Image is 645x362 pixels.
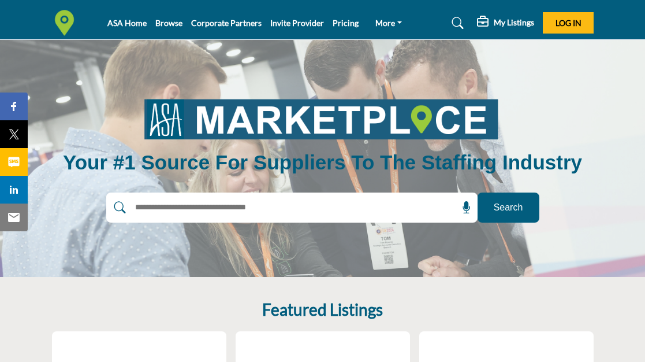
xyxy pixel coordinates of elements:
button: Log In [543,12,594,34]
h1: Your #1 Source for Suppliers to the Staffing Industry [63,149,582,176]
h2: Featured Listings [262,300,383,320]
a: Browse [155,18,182,28]
a: Corporate Partners [191,18,262,28]
div: My Listings [477,16,534,30]
img: image [141,94,505,142]
a: Invite Provider [270,18,324,28]
span: Log In [555,18,581,28]
a: Pricing [333,18,359,28]
button: Search [478,193,539,223]
a: More [367,15,410,31]
h5: My Listings [494,17,534,28]
img: Site Logo [51,10,83,36]
a: ASA Home [107,18,147,28]
a: Search [441,14,471,32]
span: Search [494,201,523,215]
